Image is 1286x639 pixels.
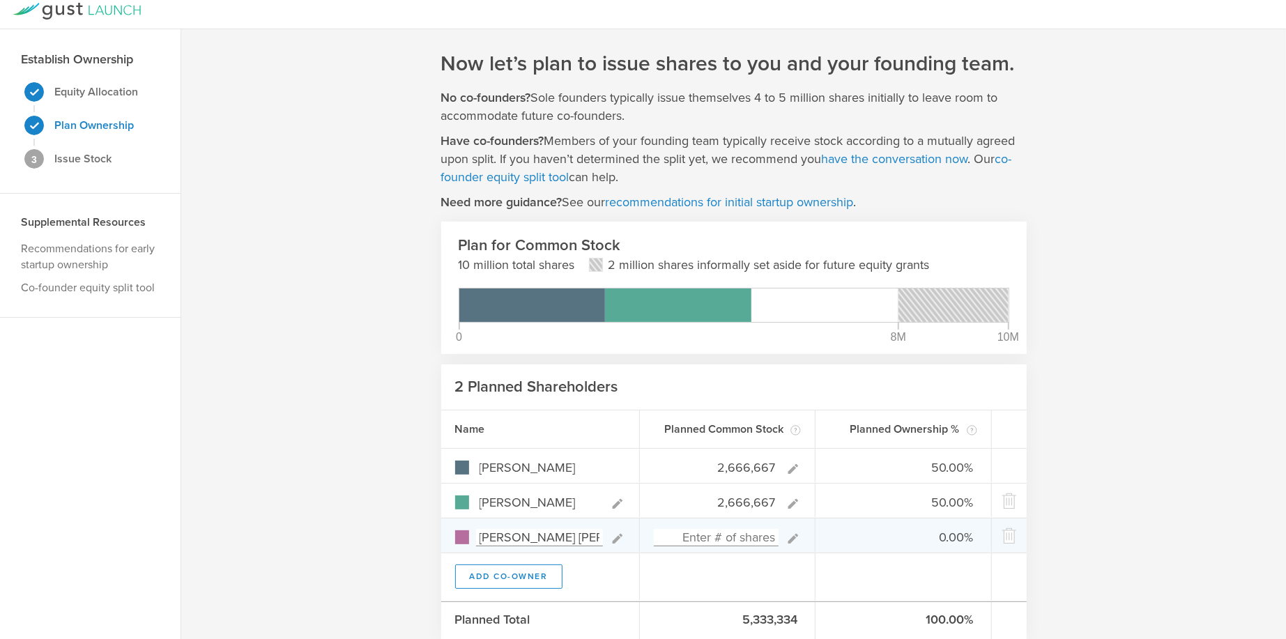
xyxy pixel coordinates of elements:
strong: Need more guidance? [441,194,562,210]
input: Enter co-owner name [476,494,603,511]
p: See our . [441,193,857,211]
strong: Have co-founders? [441,133,544,148]
strong: Equity Allocation [54,85,138,99]
strong: No co-founders? [441,90,531,105]
h1: Now let’s plan to issue shares to you and your founding team. [441,50,1015,78]
p: 2 million shares informally set aside for future equity grants [608,256,930,274]
p: Members of your founding team typically receive stock according to a mutually agreed upon split. ... [441,132,1027,186]
p: 10 million total shares [459,256,575,274]
p: Sole founders typically issue themselves 4 to 5 million shares initially to leave room to accommo... [441,88,1027,125]
div: Name [441,410,640,448]
div: Planned Common Stock [640,410,816,448]
iframe: Chat Widget [1216,530,1286,597]
h2: 2 Planned Shareholders [455,377,618,397]
div: 8M [891,332,906,343]
input: Enter co-owner name [476,529,603,546]
a: Co-founder equity split tool [21,281,155,295]
h2: Plan for Common Stock [459,236,1009,256]
input: Enter # of shares [654,529,779,546]
h3: Establish Ownership [21,50,133,68]
strong: Plan Ownership [54,118,134,132]
input: Enter # of shares [654,459,779,477]
a: have the conversation now [822,151,968,167]
div: Planned Ownership % [816,410,992,448]
input: Enter # of shares [654,494,779,511]
div: 0 [456,332,462,343]
strong: Supplemental Resources [21,215,146,229]
span: 3 [31,155,37,164]
a: recommendations for initial startup ownership [606,194,854,210]
input: Enter co-owner name [476,459,625,477]
button: Add Co-Owner [455,564,562,589]
a: Recommendations for early startup ownership [21,242,155,272]
strong: Issue Stock [54,152,112,166]
div: 10M [997,332,1019,343]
